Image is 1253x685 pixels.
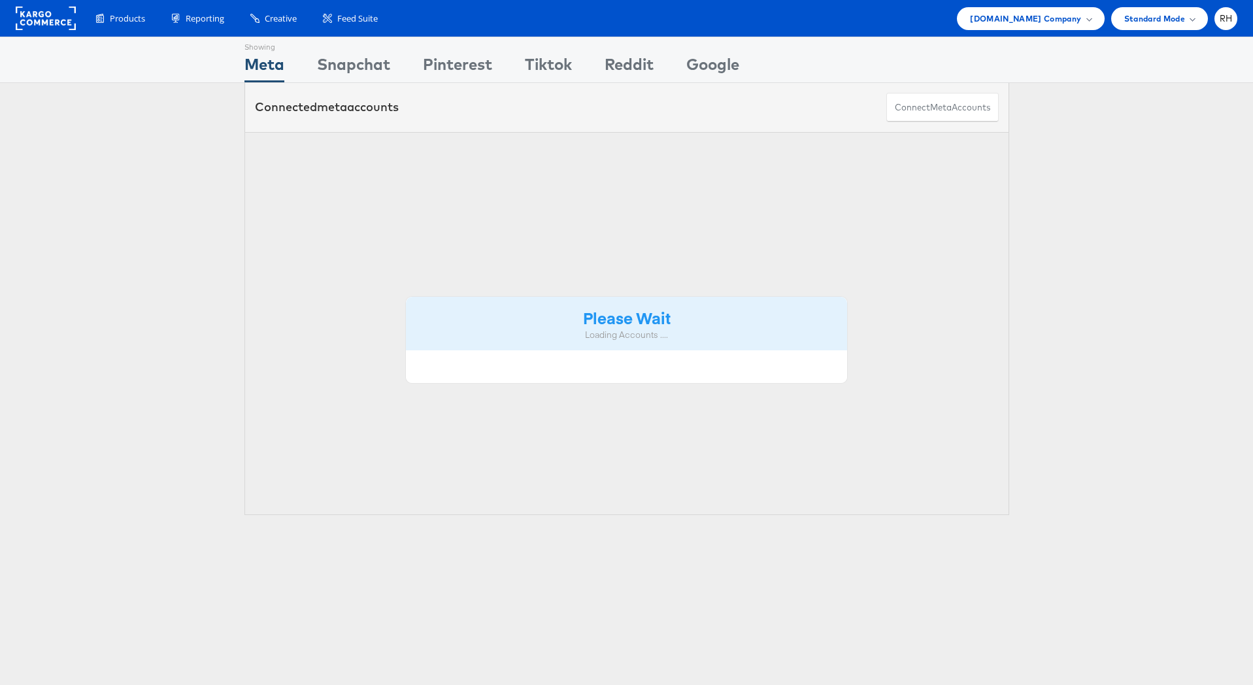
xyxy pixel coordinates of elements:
[265,12,297,25] span: Creative
[416,329,838,341] div: Loading Accounts ....
[423,53,492,82] div: Pinterest
[317,53,390,82] div: Snapchat
[886,93,999,122] button: ConnectmetaAccounts
[244,37,284,53] div: Showing
[970,12,1081,25] span: [DOMAIN_NAME] Company
[525,53,572,82] div: Tiktok
[110,12,145,25] span: Products
[244,53,284,82] div: Meta
[317,99,347,114] span: meta
[1220,14,1233,23] span: RH
[337,12,378,25] span: Feed Suite
[686,53,739,82] div: Google
[1124,12,1185,25] span: Standard Mode
[255,99,399,116] div: Connected accounts
[930,101,952,114] span: meta
[605,53,654,82] div: Reddit
[186,12,224,25] span: Reporting
[583,307,671,328] strong: Please Wait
